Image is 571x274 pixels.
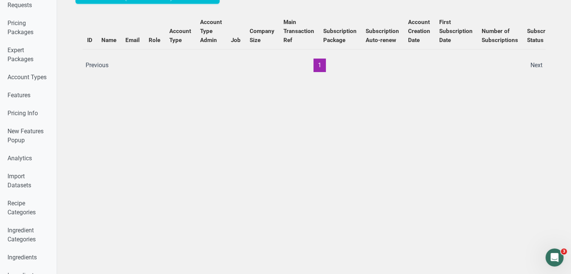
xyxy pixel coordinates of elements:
[125,37,140,44] b: Email
[527,28,560,44] b: Subscription Status
[366,28,399,44] b: Subscription Auto-renew
[87,37,92,44] b: ID
[250,28,274,44] b: Company Size
[200,19,222,44] b: Account Type Admin
[482,28,518,44] b: Number of Subscriptions
[169,28,191,44] b: Account Type
[83,59,545,72] div: Page navigation example
[561,248,567,254] span: 3
[313,59,326,72] button: 1
[439,19,473,44] b: First Subscription Date
[323,28,357,44] b: Subscription Package
[101,37,116,44] b: Name
[231,37,241,44] b: Job
[149,37,160,44] b: Role
[545,248,563,266] iframe: Intercom live chat
[75,6,553,80] div: Users
[408,19,430,44] b: Account Creation Date
[283,19,314,44] b: Main Transaction Ref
